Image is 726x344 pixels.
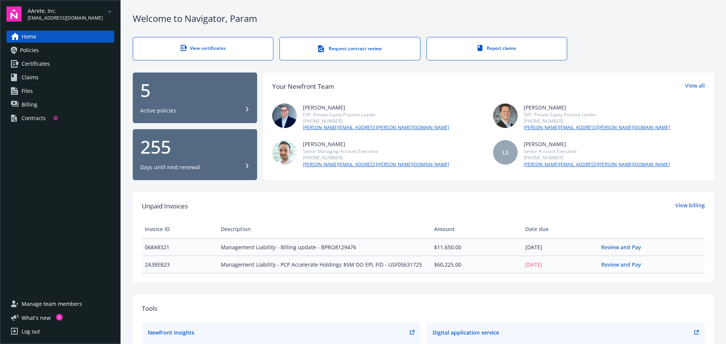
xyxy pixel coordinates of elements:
a: Review and Pay [601,261,647,268]
div: Log out [22,325,40,338]
div: 255 [140,138,250,156]
div: 5 [140,81,250,99]
a: Certificates [6,58,114,70]
a: Contracts [6,112,114,124]
td: 2A38EB23 [142,256,218,273]
div: 1 [56,314,63,321]
a: Report claims [427,37,567,60]
div: [PERSON_NAME] [524,103,670,111]
a: Billing [6,99,114,111]
a: View all [685,82,705,91]
button: 5Active policies [133,73,257,123]
a: Manage team members [6,298,114,310]
span: What ' s new [22,314,51,322]
div: EVP, Private Equity Practice Leader [303,111,449,118]
div: Your Newfront Team [272,82,334,91]
div: Contracts [22,112,46,124]
img: photo [272,103,297,128]
div: [PERSON_NAME] [303,103,449,111]
a: Review and Pay [601,244,647,251]
div: Welcome to Navigator , Param [133,12,714,25]
div: [PHONE_NUMBER] [303,154,449,161]
span: Certificates [22,58,50,70]
td: 068A8321 [142,238,218,256]
div: Report claims [442,45,552,51]
div: Digital application service [433,329,499,336]
img: photo [493,103,518,128]
a: View billing [675,201,705,211]
button: 255Days until next renewal [133,129,257,180]
span: Management Liability - Billing update - BPRO8129476 [221,243,428,251]
a: [PERSON_NAME][EMAIL_ADDRESS][PERSON_NAME][DOMAIN_NAME] [524,161,670,168]
div: SVP, Private Equity Practice Leader [524,111,670,118]
span: AArete, Inc. [28,7,103,15]
span: Files [22,85,33,97]
div: [PHONE_NUMBER] [524,118,670,124]
div: Days until next renewal [140,164,200,171]
button: AArete, Inc.[EMAIL_ADDRESS][DOMAIN_NAME]arrowDropDown [28,6,114,22]
span: Policies [20,44,39,56]
a: [PERSON_NAME][EMAIL_ADDRESS][PERSON_NAME][DOMAIN_NAME] [524,124,670,131]
a: [PERSON_NAME][EMAIL_ADDRESS][PERSON_NAME][DOMAIN_NAME] [303,161,449,168]
a: [PERSON_NAME][EMAIL_ADDRESS][PERSON_NAME][DOMAIN_NAME] [303,124,449,131]
button: What's new1 [6,314,63,322]
a: Policies [6,44,114,56]
td: $60,225.00 [431,256,522,273]
a: Request contract review [279,37,420,60]
td: [DATE] [522,256,598,273]
img: navigator-logo.svg [6,6,22,22]
th: Amount [431,220,522,238]
div: [PHONE_NUMBER] [303,118,449,124]
a: Home [6,31,114,43]
div: Tools [142,304,705,313]
div: [PERSON_NAME] [524,140,670,148]
th: Invoice ID [142,220,218,238]
span: Unpaid Invoices [142,201,188,211]
span: Manage team members [22,298,82,310]
div: Request contract review [295,45,405,52]
span: [EMAIL_ADDRESS][DOMAIN_NAME] [28,15,103,22]
span: Billing [22,99,37,111]
a: Files [6,85,114,97]
div: Newfront Insights [148,329,194,336]
div: [PHONE_NUMBER] [524,154,670,161]
span: Home [22,31,36,43]
div: Active policies [140,107,176,114]
th: Date due [522,220,598,238]
span: Management Liability - PCP Accelerate Holdings $5M DO EPL FID - USF05631725 [221,261,428,268]
div: [PERSON_NAME] [303,140,449,148]
div: Senior Managing Account Executive [303,148,449,154]
a: Claims [6,71,114,83]
img: photo [272,140,297,165]
td: [DATE] [522,238,598,256]
div: View certificates [148,45,258,51]
th: Description [218,220,431,238]
td: $11,650.00 [431,238,522,256]
a: View certificates [133,37,273,60]
span: LS [503,148,509,156]
a: arrowDropDown [105,7,114,16]
div: Senior Account Executive [524,148,670,154]
span: Claims [22,71,39,83]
